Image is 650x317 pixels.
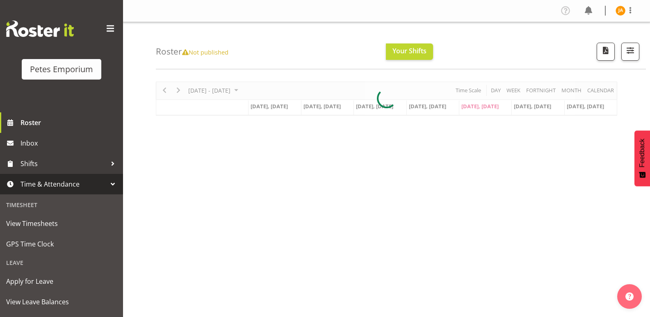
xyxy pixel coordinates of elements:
span: Apply for Leave [6,275,117,287]
img: jeseryl-armstrong10788.jpg [616,6,625,16]
button: Feedback - Show survey [634,130,650,186]
span: Your Shifts [392,46,426,55]
div: Leave [2,254,121,271]
a: View Leave Balances [2,292,121,312]
a: View Timesheets [2,213,121,234]
span: Roster [21,116,119,129]
img: help-xxl-2.png [625,292,634,301]
a: GPS Time Clock [2,234,121,254]
span: View Leave Balances [6,296,117,308]
span: Inbox [21,137,119,149]
span: Time & Attendance [21,178,107,190]
button: Download a PDF of the roster according to the set date range. [597,43,615,61]
span: View Timesheets [6,217,117,230]
h4: Roster [156,47,228,56]
span: Not published [182,48,228,56]
span: GPS Time Clock [6,238,117,250]
span: Feedback [639,139,646,167]
button: Filter Shifts [621,43,639,61]
span: Shifts [21,157,107,170]
div: Timesheet [2,196,121,213]
div: Petes Emporium [30,63,93,75]
a: Apply for Leave [2,271,121,292]
button: Your Shifts [386,43,433,60]
img: Rosterit website logo [6,21,74,37]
